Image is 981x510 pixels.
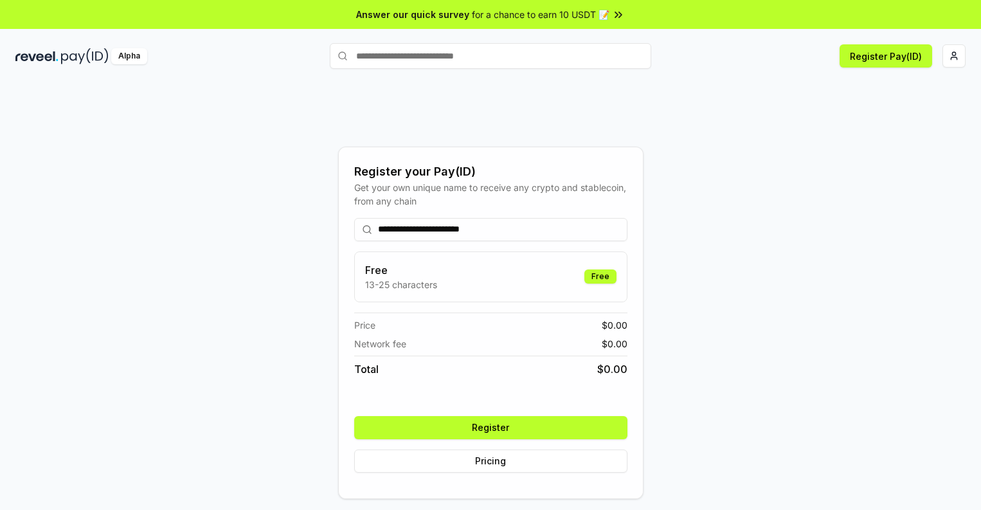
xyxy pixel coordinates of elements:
[354,361,379,377] span: Total
[840,44,932,68] button: Register Pay(ID)
[602,318,627,332] span: $ 0.00
[584,269,616,284] div: Free
[15,48,59,64] img: reveel_dark
[111,48,147,64] div: Alpha
[365,262,437,278] h3: Free
[356,8,469,21] span: Answer our quick survey
[61,48,109,64] img: pay_id
[354,318,375,332] span: Price
[597,361,627,377] span: $ 0.00
[365,278,437,291] p: 13-25 characters
[354,450,627,473] button: Pricing
[354,416,627,439] button: Register
[472,8,609,21] span: for a chance to earn 10 USDT 📝
[354,337,406,351] span: Network fee
[354,181,627,208] div: Get your own unique name to receive any crypto and stablecoin, from any chain
[354,163,627,181] div: Register your Pay(ID)
[602,337,627,351] span: $ 0.00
